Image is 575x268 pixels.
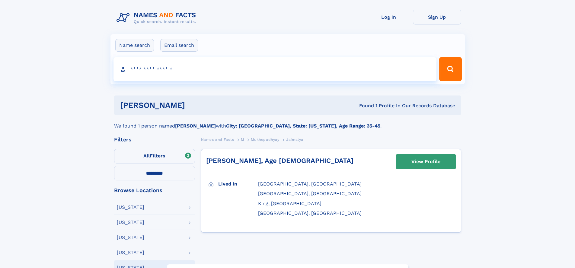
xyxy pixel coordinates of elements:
h3: Lived in [218,179,258,189]
span: M [241,137,244,142]
label: Name search [115,39,154,52]
a: Names and Facts [201,136,234,143]
a: Sign Up [413,10,461,24]
span: All [143,153,150,159]
span: [GEOGRAPHIC_DATA], [GEOGRAPHIC_DATA] [258,210,362,216]
button: Search Button [439,57,462,81]
h1: [PERSON_NAME] [120,102,272,109]
b: [PERSON_NAME] [175,123,216,129]
div: Filters [114,137,195,142]
a: View Profile [396,154,456,169]
span: Jaimalya [286,137,303,142]
span: [GEOGRAPHIC_DATA], [GEOGRAPHIC_DATA] [258,181,362,187]
label: Filters [114,149,195,163]
img: Logo Names and Facts [114,10,201,26]
a: M [241,136,244,143]
div: View Profile [411,155,440,169]
div: [US_STATE] [117,220,144,225]
span: [GEOGRAPHIC_DATA], [GEOGRAPHIC_DATA] [258,191,362,196]
a: Log In [365,10,413,24]
a: Mukhopadhyay [251,136,279,143]
span: King, [GEOGRAPHIC_DATA] [258,201,321,206]
a: [PERSON_NAME], Age [DEMOGRAPHIC_DATA] [206,157,353,164]
div: Found 1 Profile In Our Records Database [272,102,455,109]
input: search input [113,57,437,81]
div: [US_STATE] [117,235,144,240]
div: [US_STATE] [117,205,144,210]
label: Email search [160,39,198,52]
b: City: [GEOGRAPHIC_DATA], State: [US_STATE], Age Range: 35-45 [226,123,380,129]
span: Mukhopadhyay [251,137,279,142]
div: We found 1 person named with . [114,115,461,130]
div: Browse Locations [114,188,195,193]
div: [US_STATE] [117,250,144,255]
